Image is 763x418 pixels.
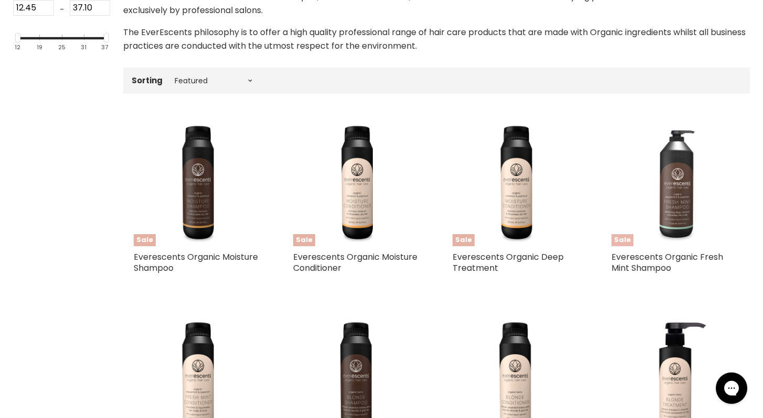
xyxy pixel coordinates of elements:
span: Sale [293,234,315,246]
span: Sale [134,234,156,246]
a: Everescents Organic Moisture Conditioner Everescents Organic Moisture Conditioner Sale [293,119,421,247]
a: Everescents Organic Fresh Mint Shampoo Everescents Organic Fresh Mint Shampoo Sale [611,119,739,247]
div: 37 [101,44,108,51]
img: Everescents Organic Moisture Conditioner [293,119,421,247]
p: The EverEscents philosophy is to offer a high quality professional range of hair care products th... [123,26,750,53]
label: Sorting [132,76,163,85]
div: 19 [37,44,42,51]
img: Everescents Organic Fresh Mint Shampoo [611,119,739,247]
div: 25 [58,44,66,51]
a: Everescents Organic Fresh Mint Shampoo [611,251,723,274]
span: Sale [611,234,633,246]
a: Everescents Organic Deep Treatment Everescents Organic Deep Treatment Sale [453,119,581,247]
a: Everescents Organic Moisture Shampoo Everescents Organic Moisture Shampoo Sale [134,119,262,247]
a: Everescents Organic Moisture Shampoo [134,251,258,274]
iframe: Gorgias live chat messenger [711,369,753,408]
span: Sale [453,234,475,246]
img: Everescents Organic Deep Treatment [453,119,581,247]
div: 31 [81,44,87,51]
img: Everescents Organic Moisture Shampoo [134,119,262,247]
div: 12 [15,44,20,51]
a: Everescents Organic Deep Treatment [453,251,564,274]
a: Everescents Organic Moisture Conditioner [293,251,417,274]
